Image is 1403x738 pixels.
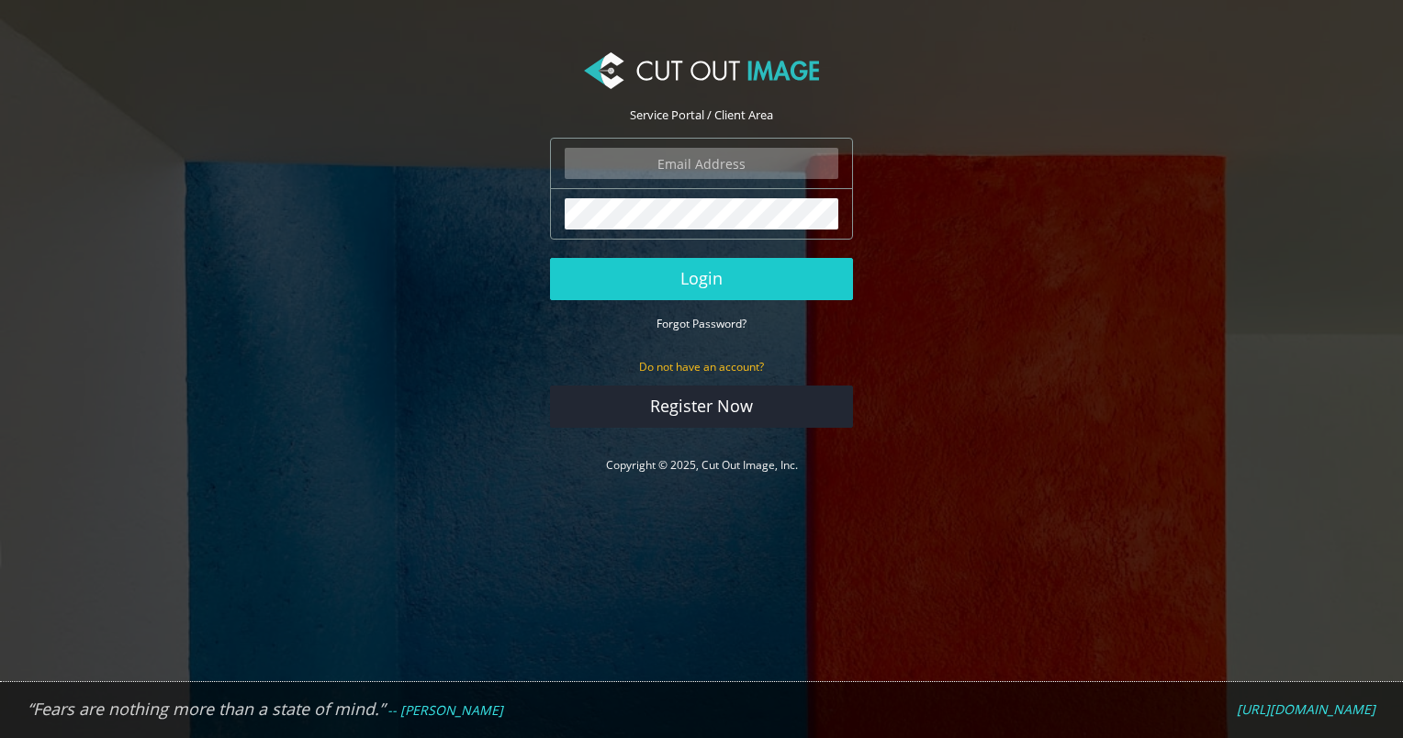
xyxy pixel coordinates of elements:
a: Register Now [550,386,853,428]
small: Forgot Password? [657,316,746,331]
img: Cut Out Image [584,52,819,89]
em: [URL][DOMAIN_NAME] [1237,700,1375,718]
em: -- [PERSON_NAME] [387,701,503,719]
small: Do not have an account? [639,359,764,375]
input: Email Address [565,148,838,179]
button: Login [550,258,853,300]
a: Copyright © 2025, Cut Out Image, Inc. [606,457,798,473]
em: “Fears are nothing more than a state of mind.” [28,698,385,720]
span: Service Portal / Client Area [630,106,773,123]
a: [URL][DOMAIN_NAME] [1237,701,1375,718]
a: Forgot Password? [657,315,746,331]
